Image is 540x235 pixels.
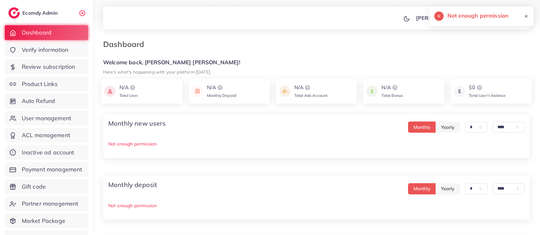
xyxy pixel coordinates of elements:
img: logo [304,84,311,91]
span: Total User [119,93,138,98]
span: Verify information [22,46,69,54]
a: Payment management [5,162,88,177]
button: Monthly [408,183,436,194]
span: Gift code [22,183,46,191]
button: Monthly [408,121,436,133]
span: Partner management [22,200,78,208]
h4: Monthly deposit [108,181,157,189]
a: Product Links [5,77,88,91]
img: logo [216,84,224,91]
span: Inactive ad account [22,148,74,157]
img: icon payment [366,84,378,99]
img: icon payment [192,84,203,99]
span: Total User’s balance [469,93,506,98]
h5: Welcome back, [PERSON_NAME] [PERSON_NAME]! [103,59,530,66]
p: Not enough permission [108,140,525,148]
span: Market Package [22,217,65,225]
div: N/A [119,84,138,91]
div: $0 [469,84,506,91]
img: icon payment [279,84,290,99]
a: Partner management [5,196,88,211]
span: Product Links [22,80,58,88]
img: icon payment [454,84,465,99]
a: Inactive ad account [5,145,88,160]
h4: Monthly new users [108,120,166,127]
div: N/A [294,84,328,91]
h5: Not enough permission [447,12,508,20]
span: Monthly Deposit [207,93,236,98]
a: Market Package [5,214,88,228]
a: Verify information [5,43,88,57]
a: ACL management [5,128,88,143]
img: logo [476,84,483,91]
a: Auto Refund [5,94,88,108]
span: Payment management [22,165,82,174]
img: icon payment [104,84,116,99]
span: ACL management [22,131,70,139]
div: N/A [207,84,236,91]
span: Review subscription [22,63,75,71]
img: logo [129,84,136,91]
img: logo [8,7,20,19]
button: Yearly [436,121,460,133]
a: Review subscription [5,59,88,74]
img: logo [391,84,399,91]
h3: Dashboard [103,40,149,49]
button: Yearly [436,183,460,194]
span: Total Ads Account [294,93,328,98]
a: Dashboard [5,25,88,40]
span: Dashboard [22,28,52,37]
span: Auto Refund [22,97,55,105]
small: Here's what's happening with your platform [DATE]. [103,69,211,74]
p: Not enough permission [108,202,525,209]
span: User management [22,114,71,122]
p: [PERSON_NAME] [PERSON_NAME] [416,14,505,22]
h2: Ecomdy Admin [22,10,59,16]
span: Total Bonus [381,93,403,98]
a: Gift code [5,179,88,194]
a: User management [5,111,88,126]
a: logoEcomdy Admin [8,7,59,19]
a: [PERSON_NAME] [PERSON_NAME]avatar [413,12,525,24]
div: N/A [381,84,403,91]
